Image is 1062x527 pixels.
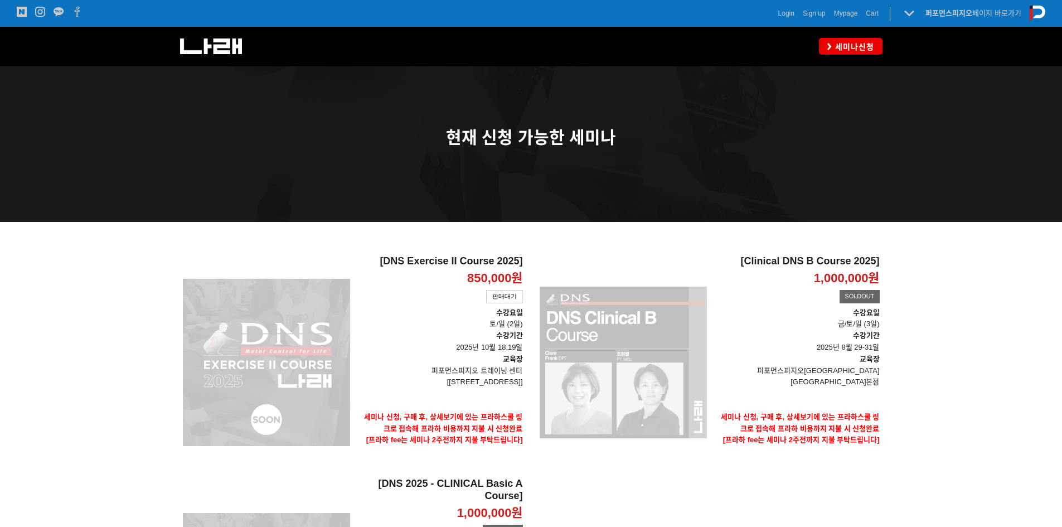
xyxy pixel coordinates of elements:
a: 퍼포먼스피지오페이지 바로가기 [925,9,1021,17]
p: 퍼포먼스피지오[GEOGRAPHIC_DATA] [GEOGRAPHIC_DATA]본점 [715,365,880,389]
span: [프라하 fee는 세미나 2주전까지 지불 부탁드립니다] [723,436,880,444]
a: Mypage [834,8,858,19]
p: 2025년 8월 29-31일 [715,330,880,354]
p: 1,000,000원 [814,270,880,287]
strong: 세미나 신청, 구매 후, 상세보기에 있는 프라하스쿨 링크로 접속해 프라하 비용까지 지불 시 신청완료 [721,413,880,433]
strong: 수강기간 [496,331,523,340]
strong: 수강요일 [496,308,523,317]
div: 판매대기 [486,290,523,303]
a: Cart [866,8,879,19]
strong: 교육장 [503,355,523,363]
p: 퍼포먼스피지오 트레이닝 센터 [358,365,523,377]
p: 2025년 10월 18,19일 [358,330,523,354]
strong: 수강요일 [853,308,880,317]
strong: 세미나 신청, 구매 후, 상세보기에 있는 프라하스쿨 링크로 접속해 프라하 비용까지 지불 시 신청완료 [364,413,523,433]
a: Sign up [803,8,826,19]
span: 세미나신청 [832,41,874,52]
p: 1,000,000원 [457,505,523,521]
a: [Clinical DNS B Course 2025] 1,000,000원 SOLDOUT 수강요일금/토/일 (3일)수강기간 2025년 8월 29-31일교육장퍼포먼스피지오[GEOG... [715,255,880,469]
div: SOLDOUT [840,290,879,303]
span: [프라하 fee는 세미나 2주전까지 지불 부탁드립니다] [366,436,523,444]
strong: 교육장 [860,355,880,363]
h2: [DNS Exercise II Course 2025] [358,255,523,268]
a: [DNS Exercise II Course 2025] 850,000원 판매대기 수강요일토/일 (2일)수강기간 2025년 10월 18,19일교육장퍼포먼스피지오 트레이닝 센터[[... [358,255,523,469]
a: 세미나신청 [819,38,882,54]
p: [[STREET_ADDRESS]] [358,376,523,388]
p: 금/토/일 (3일) [715,318,880,330]
p: 850,000원 [467,270,523,287]
strong: 수강기간 [853,331,880,340]
p: 토/일 (2일) [358,307,523,331]
a: Login [778,8,794,19]
h2: [Clinical DNS B Course 2025] [715,255,880,268]
span: 현재 신청 가능한 세미나 [446,128,616,147]
strong: 퍼포먼스피지오 [925,9,972,17]
h2: [DNS 2025 - CLINICAL Basic A Course] [358,478,523,502]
